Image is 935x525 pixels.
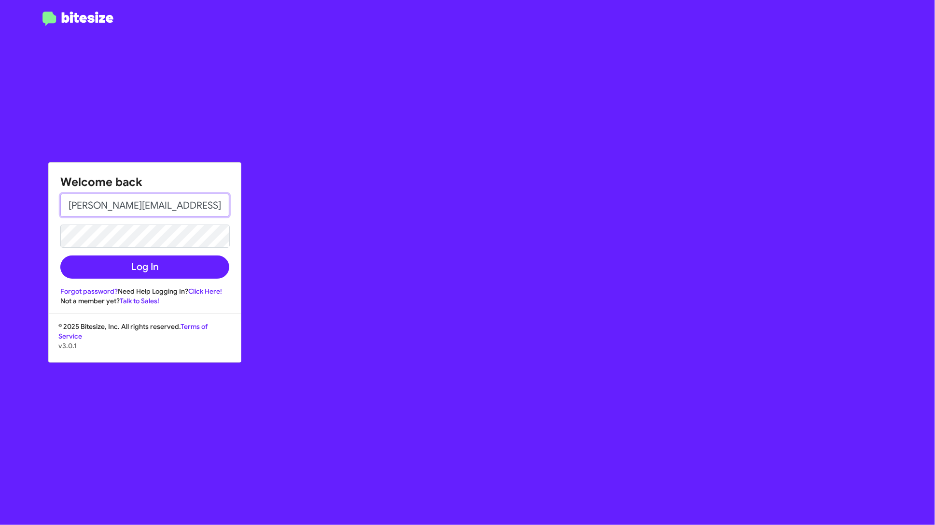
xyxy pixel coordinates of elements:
[58,341,231,351] p: v3.0.1
[60,194,229,217] input: Email address
[188,287,222,296] a: Click Here!
[60,296,229,306] div: Not a member yet?
[120,297,159,305] a: Talk to Sales!
[60,286,229,296] div: Need Help Logging In?
[60,255,229,279] button: Log In
[58,322,208,341] a: Terms of Service
[60,287,118,296] a: Forgot password?
[49,322,241,362] div: © 2025 Bitesize, Inc. All rights reserved.
[60,174,229,190] h1: Welcome back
